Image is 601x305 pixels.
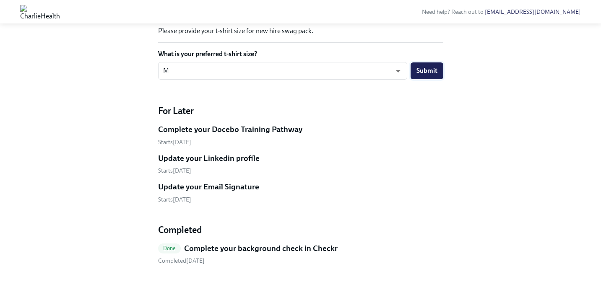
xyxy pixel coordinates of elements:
[158,124,443,146] a: Complete your Docebo Training PathwayStarts[DATE]
[158,257,205,264] span: Wednesday, August 20th 2025, 10:16 am
[158,153,443,175] a: Update your Linkedin profileStarts[DATE]
[158,224,443,236] h4: Completed
[416,67,437,75] span: Submit
[158,105,443,117] h4: For Later
[158,49,443,59] label: What is your preferred t-shirt size?
[158,196,191,203] span: Monday, September 8th 2025, 10:00 am
[158,139,191,146] span: Monday, September 8th 2025, 10:00 am
[158,62,407,80] div: M
[20,5,60,18] img: CharlieHealth
[158,181,259,192] h5: Update your Email Signature
[158,153,260,164] h5: Update your Linkedin profile
[158,124,302,135] h5: Complete your Docebo Training Pathway
[411,62,443,79] button: Submit
[184,243,338,254] h5: Complete your background check in Checkr
[158,26,443,36] p: Please provide your t-shirt size for new hire swag pack.
[158,181,443,204] a: Update your Email SignatureStarts[DATE]
[158,245,181,251] span: Done
[158,243,443,265] a: DoneComplete your background check in Checkr Completed[DATE]
[485,8,581,16] a: [EMAIL_ADDRESS][DOMAIN_NAME]
[422,8,581,16] span: Need help? Reach out to
[158,167,191,174] span: Monday, September 8th 2025, 10:00 am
